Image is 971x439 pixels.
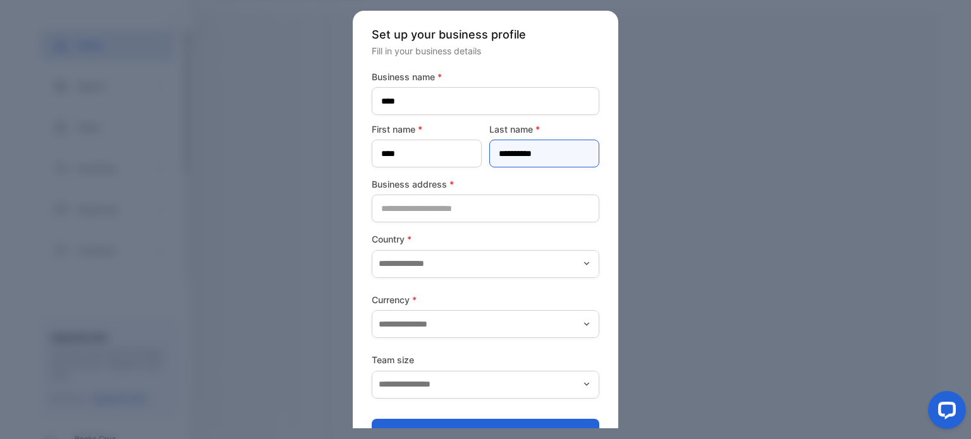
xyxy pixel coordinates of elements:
[372,44,599,57] p: Fill in your business details
[372,123,482,136] label: First name
[372,232,599,246] label: Country
[372,70,599,83] label: Business name
[489,123,599,136] label: Last name
[918,386,971,439] iframe: LiveChat chat widget
[372,353,599,366] label: Team size
[372,177,599,191] label: Business address
[372,293,599,306] label: Currency
[372,26,599,43] p: Set up your business profile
